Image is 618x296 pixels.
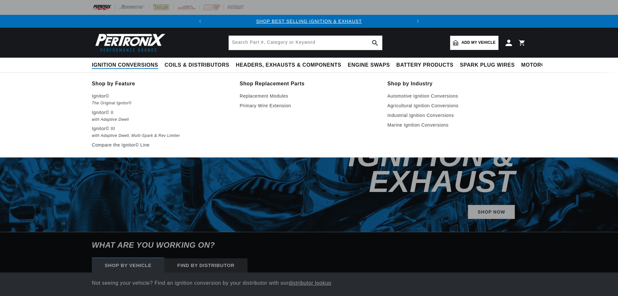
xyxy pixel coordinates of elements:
summary: Headers, Exhausts & Components [233,58,344,73]
a: Ignitor© III with Adaptive Dwell, Multi-Spark & Rev Limiter [92,125,231,139]
summary: Battery Products [393,58,457,73]
p: Ignitor© [92,92,231,100]
summary: Coils & Distributors [161,58,233,73]
span: Headers, Exhausts & Components [236,62,341,69]
a: Shop by Industry [387,79,526,88]
h2: Shop Best Selling Ignition & Exhaust [239,91,515,195]
summary: Engine Swaps [344,58,393,73]
a: SHOP BEST SELLING IGNITION & EXHAUST [256,19,362,24]
span: Coils & Distributors [165,62,229,69]
p: Ignitor© II [92,109,231,116]
a: Shop by Feature [92,79,231,88]
em: with Adaptive Dwell, Multi-Spark & Rev Limiter [92,132,231,139]
div: 1 of 2 [207,18,411,25]
span: Ignition Conversions [92,62,158,69]
p: Ignitor© III [92,125,231,132]
button: search button [368,36,382,50]
button: Translation missing: en.sections.announcements.next_announcement [411,15,424,28]
button: Translation missing: en.sections.announcements.previous_announcement [194,15,207,28]
a: Industrial Ignition Conversions [387,111,526,119]
slideshow-component: Translation missing: en.sections.announcements.announcement_bar [76,15,542,28]
span: Motorcycle [521,62,560,69]
a: Add my vehicle [450,36,498,50]
span: Engine Swaps [348,62,390,69]
summary: Ignition Conversions [92,58,161,73]
a: Marine Ignition Conversions [387,121,526,129]
span: Battery Products [396,62,453,69]
div: Announcement [207,18,411,25]
summary: Spark Plug Wires [457,58,518,73]
a: distributor lookup [289,280,332,286]
a: Automotive Ignition Conversions [387,92,526,100]
a: Ignitor© II with Adaptive Dwell [92,109,231,123]
h6: What are you working on? [76,232,542,258]
img: Pertronix [92,32,166,54]
p: Not seeing your vehicle? Find an ignition conversion by your distributor with our [92,279,526,287]
a: Ignitor© The Original Ignitor© [92,92,231,107]
em: The Original Ignitor© [92,100,231,107]
a: Agricultural Ignition Conversions [387,102,526,110]
em: with Adaptive Dwell [92,116,231,123]
div: Shop by vehicle [92,258,164,272]
a: Primary Wire Extension [240,102,379,110]
a: Compare the Ignitor© Line [92,141,231,149]
a: Shop Replacement Parts [240,79,379,88]
a: Replacement Modules [240,92,379,100]
span: Add my vehicle [461,40,496,46]
span: Spark Plug Wires [460,62,515,69]
input: Search Part #, Category or Keyword [229,36,382,50]
div: Find by Distributor [164,258,247,272]
summary: Motorcycle [518,58,563,73]
a: SHOP NOW [468,205,515,219]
